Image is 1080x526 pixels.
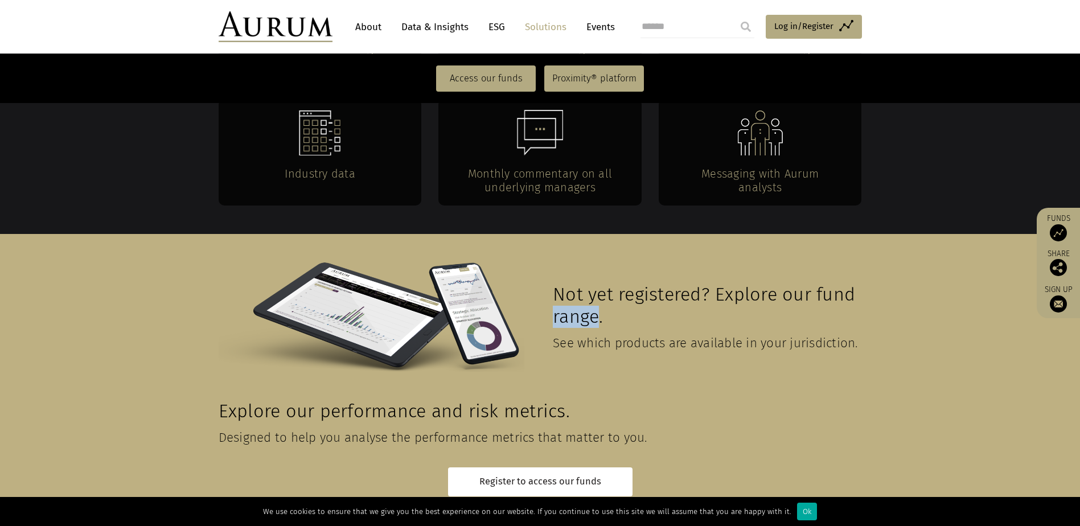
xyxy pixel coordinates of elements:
input: Submit [734,15,757,38]
a: Access our funds [436,65,536,92]
h4: Messaging with Aurum analysts [681,167,839,194]
a: Proximity® platform [544,65,644,92]
h4: Monthly commentary on all underlying managers [461,167,619,194]
h4: Industry data [241,167,399,180]
img: Sign up to our newsletter [1050,295,1067,313]
img: Access Funds [1050,224,1067,241]
img: Aurum [219,11,332,42]
div: Share [1042,250,1074,276]
a: Funds [1042,213,1074,241]
span: Not yet registered? Explore our fund range. [553,283,855,328]
a: Events [581,17,615,38]
span: Designed to help you analyse the performance metrics that matter to you. [219,430,647,445]
span: Log in/Register [774,19,833,33]
div: Ok [797,503,817,520]
a: Sign up [1042,285,1074,313]
a: Solutions [519,17,572,38]
img: Share this post [1050,259,1067,276]
a: Log in/Register [766,15,862,39]
span: See which products are available in your jurisdiction. [553,335,858,351]
a: ESG [483,17,511,38]
a: About [350,17,387,38]
a: Register to access our funds [448,467,633,496]
a: Data & Insights [396,17,474,38]
span: Explore our performance and risk metrics. [219,400,570,422]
